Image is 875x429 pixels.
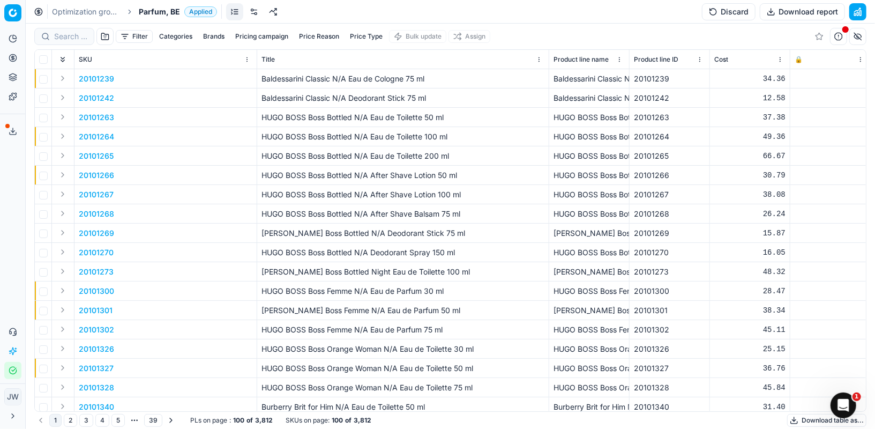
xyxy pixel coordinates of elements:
span: SKUs on page : [286,416,330,425]
div: 20101268 [634,209,705,219]
p: 20101300 [79,286,114,297]
button: Expand [56,168,69,181]
div: 31.40 [714,402,786,412]
button: 39 [144,414,162,427]
div: 15.87 [714,228,786,239]
button: 20101268 [79,209,114,219]
div: 20101328 [634,382,705,393]
p: HUGO BOSS Boss Femme N/A Eau de Parfum 75 ml [261,324,544,335]
a: Optimization groups [52,6,121,17]
p: 20101264 [79,131,114,142]
div: 20101327 [634,363,705,374]
div: 20101264 [634,131,705,142]
nav: pagination [34,413,177,428]
button: 4 [95,414,109,427]
div: 48.32 [714,267,786,277]
div: 20101302 [634,324,705,335]
button: Bulk update [389,30,446,43]
button: Expand [56,91,69,104]
span: 🔒 [795,55,803,64]
div: 20101301 [634,305,705,316]
span: PLs on page [190,416,227,425]
p: HUGO BOSS Boss Bottled N/A Deodorant Spray 150 ml [261,247,544,258]
div: Baldessarini Classic N/A Eau de Cologne 75 ml [554,73,625,84]
div: 28.47 [714,286,786,297]
div: 34.36 [714,73,786,84]
button: Expand [56,130,69,143]
div: HUGO BOSS Boss Orange Woman N/A Eau de Toilette 30 ml [554,344,625,354]
p: 20101269 [79,228,114,239]
button: Expand [56,110,69,123]
span: Parfum, BEApplied [139,6,217,17]
div: HUGO BOSS Boss Bottled N/A After Shave Lotion 100 ml [554,189,625,200]
div: 20101326 [634,344,705,354]
p: HUGO BOSS Boss Orange Woman N/A Eau de Toilette 30 ml [261,344,544,354]
button: 20101267 [79,189,114,200]
div: HUGO BOSS Boss Femme N/A Eau de Parfum 75 ml [554,324,625,335]
button: 3 [79,414,93,427]
div: 45.11 [714,324,786,335]
button: Brands [199,30,229,43]
div: HUGO BOSS Boss Bottled N/A Deodorant Spray 150 ml [554,247,625,258]
div: HUGO BOSS Boss Orange Woman N/A Eau de Toilette 75 ml [554,382,625,393]
span: Cost [714,55,728,64]
div: 38.34 [714,305,786,316]
div: 45.84 [714,382,786,393]
span: Title [261,55,275,64]
p: Baldessarini Classic N/A Eau de Cologne 75 ml [261,73,544,84]
div: HUGO BOSS Boss Bottled N/A Eau de Toilette 200 ml [554,151,625,161]
div: 20101239 [634,73,705,84]
button: 20101263 [79,112,114,123]
button: 2 [64,414,77,427]
button: 20101270 [79,247,114,258]
strong: 100 [233,416,244,425]
p: HUGO BOSS Boss Bottled N/A After Shave Lotion 50 ml [261,170,544,181]
div: 25.15 [714,344,786,354]
div: : [190,416,273,425]
button: 20101273 [79,267,114,277]
button: 20101328 [79,382,114,393]
div: 20101269 [634,228,705,239]
button: 20101326 [79,344,114,354]
div: HUGO BOSS Boss Orange Woman N/A Eau de Toilette 50 ml [554,363,625,374]
button: 5 [111,414,125,427]
div: 16.05 [714,247,786,258]
button: Expand [56,361,69,374]
div: 20101300 [634,286,705,297]
p: [PERSON_NAME] Boss Femme N/A Eau de Parfum 50 ml [261,305,544,316]
button: Expand [56,246,69,258]
p: [PERSON_NAME] Boss Bottled N/A Deodorant Stick 75 ml [261,228,544,239]
button: 20101266 [79,170,114,181]
button: 1 [49,414,62,427]
span: SKU [79,55,92,64]
button: 20101239 [79,73,114,84]
button: Price Reason [295,30,343,43]
button: 20101302 [79,324,114,335]
div: 38.08 [714,189,786,200]
p: HUGO BOSS Boss Femme N/A Eau de Parfum 30 ml [261,286,544,297]
p: HUGO BOSS Boss Bottled N/A After Shave Balsam 75 ml [261,209,544,219]
span: Applied [184,6,217,17]
button: Expand [56,342,69,355]
div: 20101267 [634,189,705,200]
div: 20101340 [634,402,705,412]
div: 20101263 [634,112,705,123]
button: 20101327 [79,363,114,374]
div: HUGO BOSS Boss Bottled N/A After Shave Balsam 75 ml [554,209,625,219]
button: Go to next page [164,414,177,427]
button: Expand [56,304,69,316]
p: HUGO BOSS Boss Bottled N/A After Shave Lotion 100 ml [261,189,544,200]
button: JW [4,388,21,405]
div: 26.24 [714,209,786,219]
div: HUGO BOSS Boss Femme N/A Eau de Parfum 30 ml [554,286,625,297]
button: Price Type [346,30,387,43]
button: 20101340 [79,402,114,412]
button: 20101265 [79,151,114,161]
p: Baldessarini Classic N/A Deodorant Stick 75 ml [261,93,544,103]
p: HUGO BOSS Boss Orange Woman N/A Eau de Toilette 50 ml [261,363,544,374]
